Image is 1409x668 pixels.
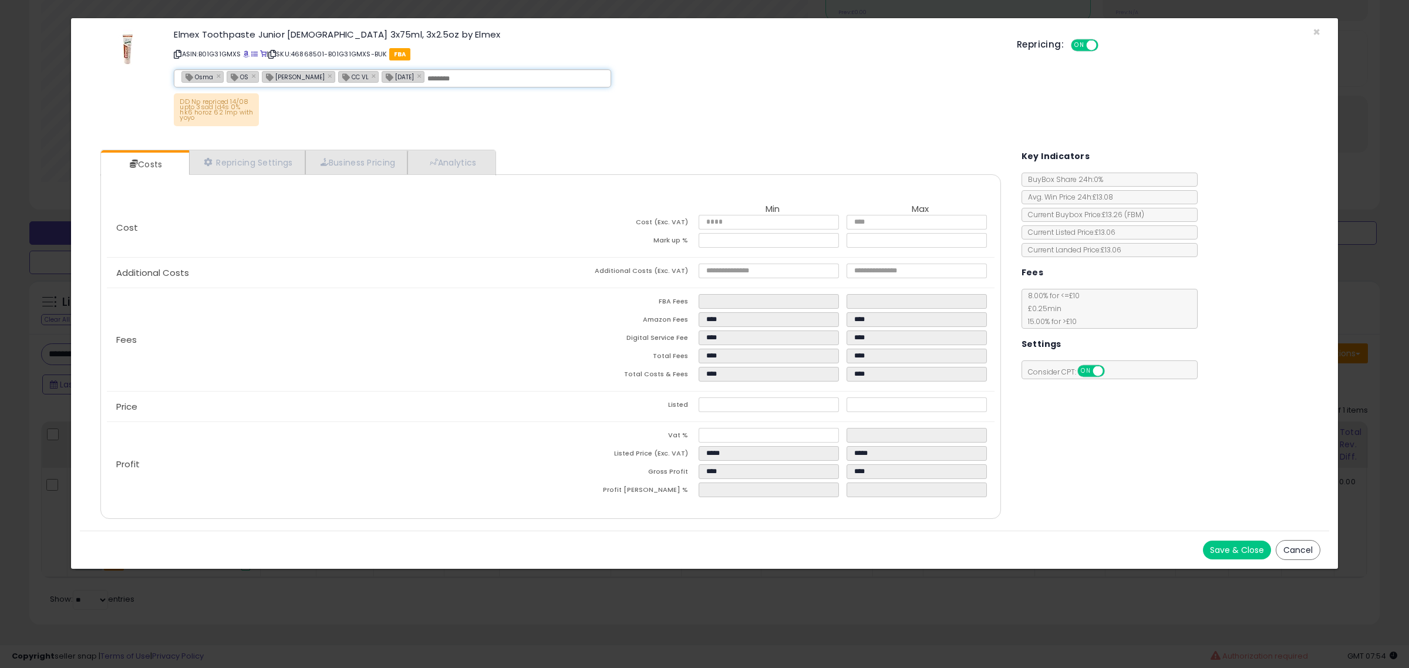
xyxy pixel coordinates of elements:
span: [DATE] [382,72,414,82]
a: × [372,70,379,81]
a: × [251,70,258,81]
span: ON [1072,41,1087,50]
td: Gross Profit [551,464,699,483]
td: Listed [551,397,699,416]
td: Additional Costs (Exc. VAT) [551,264,699,282]
a: Repricing Settings [189,150,305,174]
span: £0.25 min [1022,303,1061,313]
span: FBA [389,48,411,60]
span: [PERSON_NAME] [262,72,325,82]
p: ASIN: B01G31GMXS | SKU: 46868501-B01G31GMXS-BUK [174,45,999,63]
span: ON [1078,366,1093,376]
td: Vat % [551,428,699,446]
span: Avg. Win Price 24h: £13.08 [1022,192,1113,202]
span: Osma [182,72,213,82]
td: Amazon Fees [551,312,699,330]
p: Fees [107,335,551,345]
button: Cancel [1276,540,1320,560]
td: Profit [PERSON_NAME] % [551,483,699,501]
span: Current Listed Price: £13.06 [1022,227,1115,237]
h5: Fees [1022,265,1044,280]
td: Mark up % [551,233,699,251]
a: All offer listings [251,49,258,59]
td: Cost (Exc. VAT) [551,215,699,233]
h5: Settings [1022,337,1061,352]
p: Profit [107,460,551,469]
span: OS [227,72,248,82]
h5: Repricing: [1017,40,1064,49]
a: × [417,70,424,81]
p: DD Np repriced 14/08 upto 3sad ld4s 0% hk6 horoz 62 lmp with yoyo [174,93,259,126]
h3: Elmex Toothpaste Junior [DEMOGRAPHIC_DATA] 3x75ml, 3x2.5oz by Elmex [174,30,999,39]
td: FBA Fees [551,294,699,312]
th: Max [847,204,995,215]
a: × [328,70,335,81]
span: Current Landed Price: £13.06 [1022,245,1121,255]
span: 15.00 % for > £10 [1022,316,1077,326]
span: × [1313,23,1320,41]
span: ( FBM ) [1124,210,1144,220]
span: BuyBox Share 24h: 0% [1022,174,1103,184]
td: Listed Price (Exc. VAT) [551,446,699,464]
p: Price [107,402,551,411]
a: Business Pricing [305,150,408,174]
span: CC VL [339,72,369,82]
a: × [216,70,223,81]
p: Cost [107,223,551,232]
h5: Key Indicators [1022,149,1090,164]
span: £13.26 [1102,210,1144,220]
a: Costs [101,153,188,176]
span: Consider CPT: [1022,367,1120,377]
td: Digital Service Fee [551,330,699,349]
td: Total Fees [551,349,699,367]
td: Total Costs & Fees [551,367,699,385]
p: Additional Costs [107,268,551,278]
a: BuyBox page [243,49,250,59]
th: Min [699,204,847,215]
a: Your listing only [260,49,267,59]
img: 31W6hQ6WYoL._SL60_.jpg [114,30,140,65]
a: Analytics [407,150,494,174]
button: Save & Close [1203,541,1271,559]
span: 8.00 % for <= £10 [1022,291,1080,326]
span: Current Buybox Price: [1022,210,1144,220]
span: OFF [1103,366,1121,376]
span: OFF [1097,41,1115,50]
